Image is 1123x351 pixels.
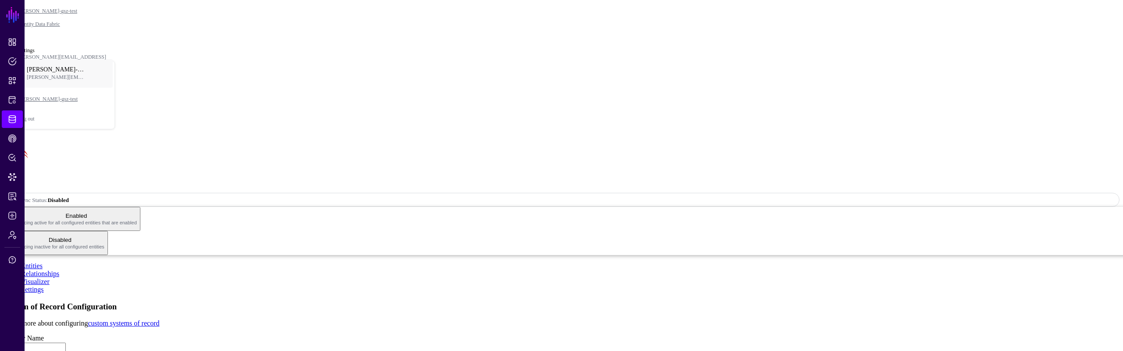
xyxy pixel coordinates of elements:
[18,8,77,14] a: [PERSON_NAME]-gsz-test
[8,57,17,66] span: Policies
[4,172,1119,184] h2: 1
[21,278,50,285] a: Visualizer
[18,14,1105,21] div: /
[18,41,1105,47] div: /
[7,210,137,227] span: Enabled
[18,47,35,53] strong: Settings
[18,21,60,27] a: Identity Data Fabric
[8,255,17,264] span: Support
[16,244,104,249] span: Syncing inactive for all configured entities
[8,230,17,239] span: Admin
[8,96,17,104] span: Protected Systems
[4,334,44,342] label: Display Name
[48,197,69,203] strong: Disabled
[18,96,88,103] span: [PERSON_NAME]-gsz-test
[21,286,44,293] a: Settings
[8,38,17,46] span: Dashboard
[8,76,17,85] span: Snippets
[8,192,17,201] span: Reports
[11,197,69,203] span: Sync Status:
[21,270,59,277] a: Relationships
[8,153,17,162] span: Policy Lens
[8,211,17,220] span: Logs
[27,66,86,73] span: [PERSON_NAME]-gsz-test
[8,115,17,124] span: Identity Data Fabric
[88,319,159,327] a: custom systems of record
[8,134,17,143] span: CAEP Hub
[18,28,1105,34] div: /
[18,54,115,60] div: [PERSON_NAME][EMAIL_ADDRESS]
[27,74,86,81] span: [PERSON_NAME][EMAIL_ADDRESS]
[7,234,104,252] span: Disabled
[8,173,17,181] span: Data Lens
[5,5,20,25] a: SGNL
[16,220,137,225] span: Syncing active for all configured entities that are enabled
[18,116,114,122] div: Log out
[4,302,1119,312] h3: System of Record Configuration
[4,319,1119,327] p: Learn more about configuring
[21,262,43,269] a: Entities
